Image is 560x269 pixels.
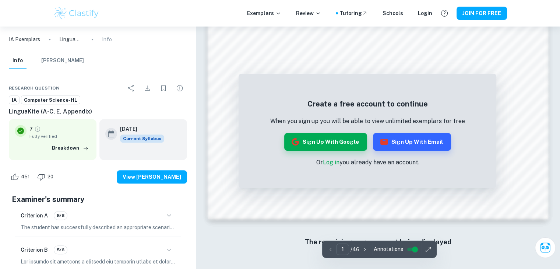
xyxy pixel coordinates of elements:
h6: [DATE] [120,125,158,133]
button: Help and Feedback [438,7,451,20]
img: Clastify logo [53,6,100,21]
span: Annotations [374,245,403,253]
div: Report issue [172,81,187,95]
div: Bookmark [156,81,171,95]
span: IA [9,97,19,104]
span: Fully verified [29,133,91,140]
p: The student has successfully described an appropriate scenario for investigation, including a cle... [21,223,175,231]
h5: Create a free account to continue [270,98,465,109]
span: Computer Science-HL [21,97,80,104]
span: 5/6 [54,212,67,219]
button: [PERSON_NAME] [41,53,84,69]
p: When you sign up you will be able to view unlimited exemplars for free [270,117,465,126]
p: Exemplars [247,9,281,17]
button: Info [9,53,27,69]
span: Research question [9,85,60,91]
a: Login [418,9,432,17]
button: Sign up with Email [373,133,451,151]
button: View [PERSON_NAME] [117,170,187,184]
h6: Criterion B [21,246,48,254]
p: / 46 [351,245,359,254]
a: Computer Science-HL [21,95,80,105]
div: Dislike [35,171,57,183]
div: This exemplar is based on the current syllabus. Feel free to refer to it for inspiration/ideas wh... [120,134,164,143]
button: Breakdown [50,143,91,154]
div: Like [9,171,34,183]
span: Current Syllabus [120,134,164,143]
p: Info [102,35,112,43]
button: Ask Clai [535,237,556,258]
a: Schools [383,9,403,17]
div: Share [124,81,138,95]
h5: Examiner's summary [12,194,184,205]
p: 7 [29,125,33,133]
h6: The remaining pages are not being displayed [223,237,533,247]
a: Tutoring [339,9,368,17]
span: 451 [17,173,34,181]
button: Sign up with Google [284,133,367,151]
p: LinguaKite (A-C, E, Appendix) [59,35,83,43]
p: Lor ipsumdo sit ametcons a elitsedd eiu temporin utlabo et dolor, magnaaliq eni admini veniamqu n... [21,258,175,266]
a: IA [9,95,20,105]
h6: LinguaKite (A-C, E, Appendix) [9,107,187,116]
a: IA Exemplars [9,35,40,43]
button: JOIN FOR FREE [457,7,507,20]
a: Grade fully verified [34,126,41,132]
h6: Criterion A [21,212,48,220]
p: Or you already have an account. [270,158,465,167]
div: Download [140,81,155,95]
span: 20 [43,173,57,181]
a: Log in [323,159,339,166]
span: 5/6 [54,247,67,253]
p: Review [296,9,321,17]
